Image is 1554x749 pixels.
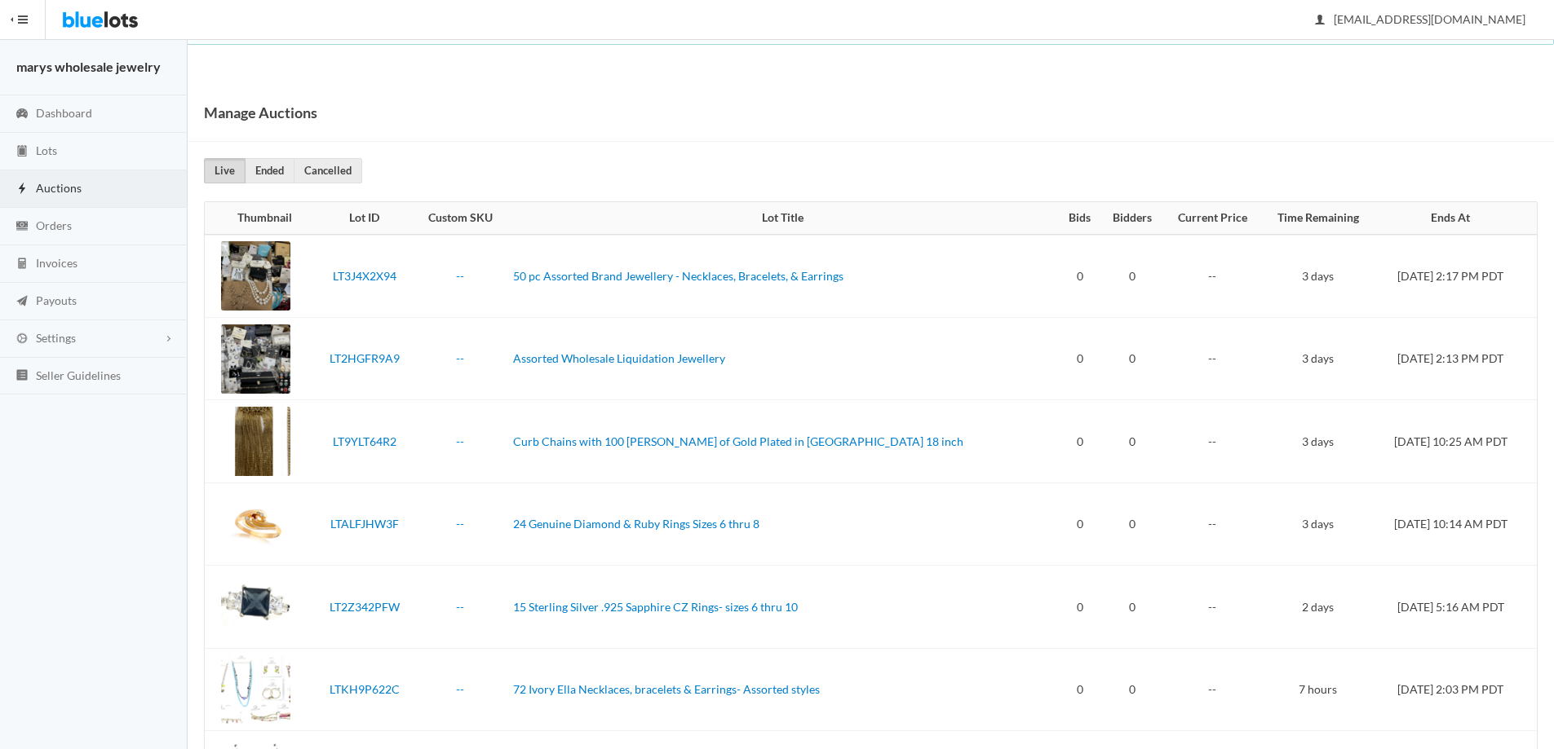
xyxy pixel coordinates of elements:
td: 7 hours [1261,648,1374,731]
span: Seller Guidelines [36,368,121,382]
td: [DATE] 5:16 AM PDT [1375,566,1537,649]
td: 0 [1059,566,1100,649]
th: Thumbnail [205,202,315,235]
th: Bidders [1101,202,1163,235]
ion-icon: person [1312,13,1328,29]
ion-icon: cash [14,219,30,235]
ion-icon: cog [14,332,30,347]
th: Current Price [1163,202,1261,235]
th: Bids [1059,202,1100,235]
span: Lots [36,143,57,157]
td: [DATE] 2:03 PM PDT [1375,648,1537,731]
td: 3 days [1261,400,1374,483]
a: LT2Z342PFW [330,600,400,614]
td: 0 [1101,566,1163,649]
span: Payouts [36,293,77,307]
th: Lot ID [315,202,414,235]
td: [DATE] 10:25 AM PDT [1375,400,1537,483]
th: Lot Title [507,202,1060,235]
a: -- [456,351,464,365]
td: [DATE] 2:17 PM PDT [1375,235,1537,318]
a: Cancelled [294,158,362,183]
th: Ends At [1375,202,1537,235]
th: Time Remaining [1261,202,1374,235]
a: Live [204,158,246,183]
span: Dashboard [36,106,92,120]
td: 0 [1059,317,1100,400]
a: Assorted Wholesale Liquidation Jewellery [513,351,725,365]
td: 0 [1101,317,1163,400]
ion-icon: flash [14,182,30,197]
a: 50 pc Assorted Brand Jewellery - Necklaces, Bracelets, & Earrings [513,269,843,283]
a: LT3J4X2X94 [333,269,396,283]
td: 0 [1101,482,1163,566]
td: -- [1163,235,1261,318]
a: Curb Chains with 100 [PERSON_NAME] of Gold Plated in [GEOGRAPHIC_DATA] 18 inch [513,434,963,448]
td: 0 [1101,400,1163,483]
a: -- [456,600,464,614]
span: Orders [36,218,72,232]
a: 24 Genuine Diamond & Ruby Rings Sizes 6 thru 8 [513,517,759,531]
ion-icon: paper plane [14,294,30,310]
th: Custom SKU [414,202,506,235]
td: 2 days [1261,566,1374,649]
span: Invoices [36,256,77,270]
td: -- [1163,400,1261,483]
a: -- [456,434,464,448]
span: [EMAIL_ADDRESS][DOMAIN_NAME] [1316,12,1525,26]
strong: marys wholesale jewelry [16,59,161,74]
h1: Manage Auctions [204,100,317,125]
a: 72 Ivory Ella Necklaces, bracelets & Earrings- Assorted styles [513,682,820,696]
td: [DATE] 2:13 PM PDT [1375,317,1537,400]
td: 0 [1101,648,1163,731]
ion-icon: clipboard [14,144,30,160]
td: 3 days [1261,235,1374,318]
td: 0 [1059,400,1100,483]
ion-icon: list box [14,368,30,384]
a: Ended [245,158,294,183]
a: -- [456,269,464,283]
td: -- [1163,566,1261,649]
ion-icon: speedometer [14,107,30,122]
a: -- [456,682,464,696]
td: -- [1163,482,1261,566]
td: 3 days [1261,317,1374,400]
td: 0 [1059,648,1100,731]
td: 0 [1059,482,1100,566]
td: -- [1163,317,1261,400]
td: 0 [1059,235,1100,318]
td: 0 [1101,235,1163,318]
td: [DATE] 10:14 AM PDT [1375,482,1537,566]
a: -- [456,517,464,531]
a: 15 Sterling Silver .925 Sapphire CZ Rings- sizes 6 thru 10 [513,600,798,614]
a: LT9YLT64R2 [333,434,396,448]
td: -- [1163,648,1261,731]
a: LTALFJHW3F [330,517,399,531]
ion-icon: calculator [14,257,30,272]
a: LTKH9P622C [330,682,400,696]
a: LT2HGFR9A9 [330,351,400,365]
span: Settings [36,331,76,345]
td: 3 days [1261,482,1374,566]
span: Auctions [36,181,82,195]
